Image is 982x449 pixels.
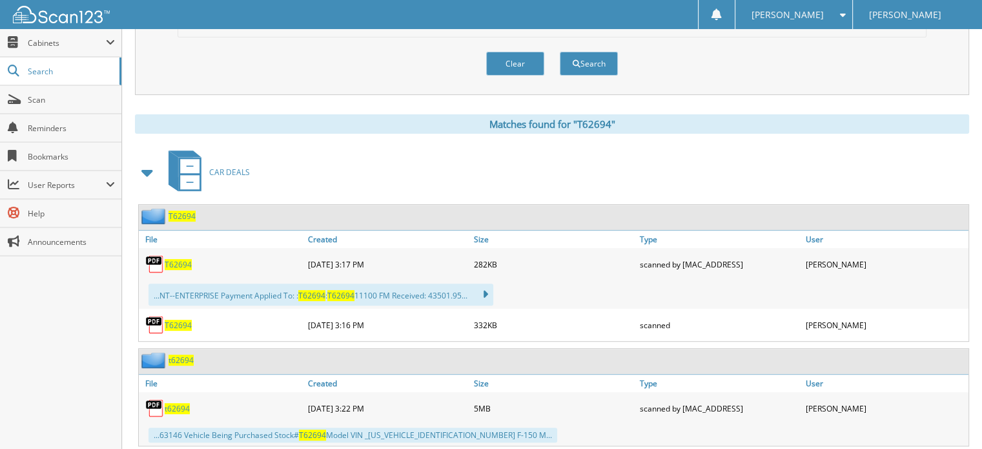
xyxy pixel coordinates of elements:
img: scan123-logo-white.svg [13,6,110,23]
span: Search [28,66,113,77]
a: Type [637,375,803,392]
span: T62694 [299,430,326,441]
div: ...NT--ENTERPRISE Payment Applied To: : : 11100 FM Received: 43501.95... [148,284,493,306]
a: Created [305,375,471,392]
a: File [139,375,305,392]
div: [PERSON_NAME] [803,312,968,338]
button: Search [560,52,618,76]
span: Scan [28,94,115,105]
div: 282KB [471,251,637,277]
div: [DATE] 3:17 PM [305,251,471,277]
button: Clear [486,52,544,76]
div: [DATE] 3:16 PM [305,312,471,338]
a: t62694 [165,403,190,414]
a: T62694 [169,211,196,222]
a: Size [471,375,637,392]
img: PDF.png [145,399,165,418]
a: User [803,231,968,248]
a: Size [471,231,637,248]
span: Bookmarks [28,151,115,162]
a: T62694 [165,259,192,270]
a: T62694 [165,320,192,331]
a: CAR DEALS [161,147,250,198]
span: Announcements [28,236,115,247]
div: scanned [637,312,803,338]
span: Help [28,208,115,219]
div: ...63146 Vehicle Being Purchased Stock# Model VIN _[US_VEHICLE_IDENTIFICATION_NUMBER] F-150 M... [148,428,557,443]
span: T62694 [298,290,325,301]
span: T62694 [327,290,354,301]
div: 5MB [471,395,637,421]
div: scanned by [MAC_ADDRESS] [637,395,803,421]
a: t62694 [169,355,194,366]
div: 332KB [471,312,637,338]
a: Created [305,231,471,248]
span: [PERSON_NAME] [752,11,824,19]
img: PDF.png [145,315,165,335]
div: [PERSON_NAME] [803,251,968,277]
span: [PERSON_NAME] [869,11,941,19]
a: User [803,375,968,392]
span: CAR DEALS [209,167,250,178]
img: folder2.png [141,208,169,224]
span: Reminders [28,123,115,134]
img: folder2.png [141,352,169,368]
div: [PERSON_NAME] [803,395,968,421]
iframe: Chat Widget [917,387,982,449]
span: User Reports [28,180,106,191]
img: PDF.png [145,255,165,274]
span: Cabinets [28,37,106,48]
a: Type [637,231,803,248]
a: File [139,231,305,248]
div: [DATE] 3:22 PM [305,395,471,421]
div: Matches found for "T62694" [135,114,969,134]
div: scanned by [MAC_ADDRESS] [637,251,803,277]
